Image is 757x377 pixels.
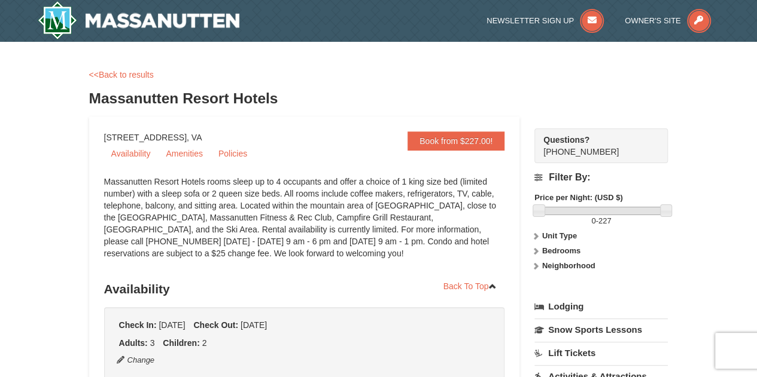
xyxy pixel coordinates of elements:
button: Change [116,354,156,367]
span: Owner's Site [625,16,681,25]
strong: Children: [163,338,199,348]
a: Newsletter Sign Up [487,16,604,25]
strong: Price per Night: (USD $) [534,193,622,202]
strong: Bedrooms [542,246,580,255]
strong: Check In: [119,320,157,330]
span: [PHONE_NUMBER] [543,134,646,157]
span: [DATE] [241,320,267,330]
a: <<Back to results [89,70,154,79]
a: Policies [211,145,254,163]
span: Newsletter Sign Up [487,16,574,25]
a: Snow Sports Lessons [534,318,668,341]
span: 2 [202,338,207,348]
h3: Massanutten Resort Hotels [89,87,668,111]
span: 3 [150,338,155,348]
a: Massanutten Resort [38,1,240,39]
span: 0 [591,216,595,225]
span: 227 [598,216,612,225]
strong: Unit Type [542,231,577,240]
a: Book from $227.00! [408,131,504,151]
h4: Filter By: [534,172,668,183]
a: Back To Top [436,277,505,295]
a: Availability [104,145,158,163]
a: Owner's Site [625,16,711,25]
a: Lift Tickets [534,342,668,364]
span: [DATE] [159,320,185,330]
label: - [534,215,668,227]
strong: Questions? [543,135,589,145]
img: Massanutten Resort Logo [38,1,240,39]
a: Lodging [534,296,668,317]
strong: Neighborhood [542,261,595,270]
strong: Adults: [119,338,148,348]
h3: Availability [104,277,505,301]
a: Amenities [159,145,209,163]
strong: Check Out: [193,320,238,330]
div: Massanutten Resort Hotels rooms sleep up to 4 occupants and offer a choice of 1 king size bed (li... [104,176,505,271]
